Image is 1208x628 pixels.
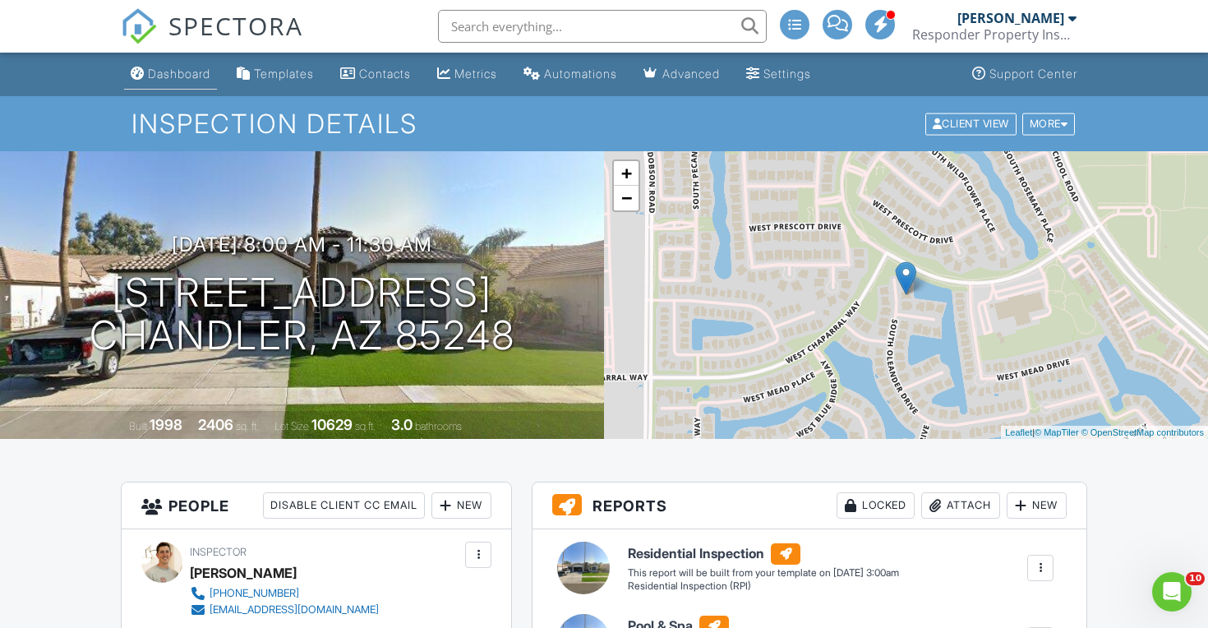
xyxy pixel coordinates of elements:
div: 3.0 [391,416,413,433]
a: [PHONE_NUMBER] [190,585,379,602]
div: More [1022,113,1076,135]
div: Residential Inspection (RPI) [628,580,899,593]
span: sq. ft. [236,420,259,432]
a: Automations (Advanced) [517,59,624,90]
a: Contacts [334,59,417,90]
a: Templates [230,59,320,90]
div: | [1001,426,1208,440]
div: Support Center [989,67,1077,81]
iframe: Intercom live chat [1152,572,1192,612]
div: Responder Property Inspections [912,26,1077,43]
h3: People [122,483,511,529]
span: Built [129,420,147,432]
a: © MapTiler [1035,427,1079,437]
a: Settings [740,59,818,90]
h1: [STREET_ADDRESS] Chandler, AZ 85248 [90,271,515,358]
div: Advanced [662,67,720,81]
span: Inspector [190,546,247,558]
div: Attach [921,492,1000,519]
input: Search everything... [438,10,767,43]
h3: Reports [533,483,1086,529]
div: New [1007,492,1067,519]
h6: Residential Inspection [628,543,899,565]
a: Metrics [431,59,504,90]
div: [PERSON_NAME] [957,10,1064,26]
a: Leaflet [1005,427,1032,437]
a: Support Center [966,59,1084,90]
a: Zoom out [614,186,639,210]
div: [EMAIL_ADDRESS][DOMAIN_NAME] [210,603,379,616]
a: Zoom in [614,161,639,186]
span: bathrooms [415,420,462,432]
a: Dashboard [124,59,217,90]
div: Contacts [359,67,411,81]
div: [PHONE_NUMBER] [210,587,299,600]
div: Disable Client CC Email [263,492,425,519]
a: SPECTORA [121,22,303,57]
a: Client View [924,117,1021,129]
div: Templates [254,67,314,81]
div: Locked [837,492,915,519]
div: This report will be built from your template on [DATE] 3:00am [628,566,899,580]
span: sq.ft. [355,420,376,432]
div: 2406 [198,416,233,433]
div: Metrics [454,67,497,81]
a: [EMAIL_ADDRESS][DOMAIN_NAME] [190,602,379,618]
div: 1998 [150,416,182,433]
div: Settings [763,67,811,81]
h1: Inspection Details [131,109,1077,138]
div: [PERSON_NAME] [190,561,297,585]
span: Lot Size [274,420,309,432]
div: Dashboard [148,67,210,81]
span: 10 [1186,572,1205,585]
div: Automations [544,67,617,81]
div: Client View [925,113,1017,135]
div: New [431,492,491,519]
div: 10629 [311,416,353,433]
span: SPECTORA [168,8,303,43]
a: Advanced [637,59,726,90]
img: The Best Home Inspection Software - Spectora [121,8,157,44]
a: © OpenStreetMap contributors [1081,427,1204,437]
h3: [DATE] 8:00 am - 11:30 am [172,233,432,256]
